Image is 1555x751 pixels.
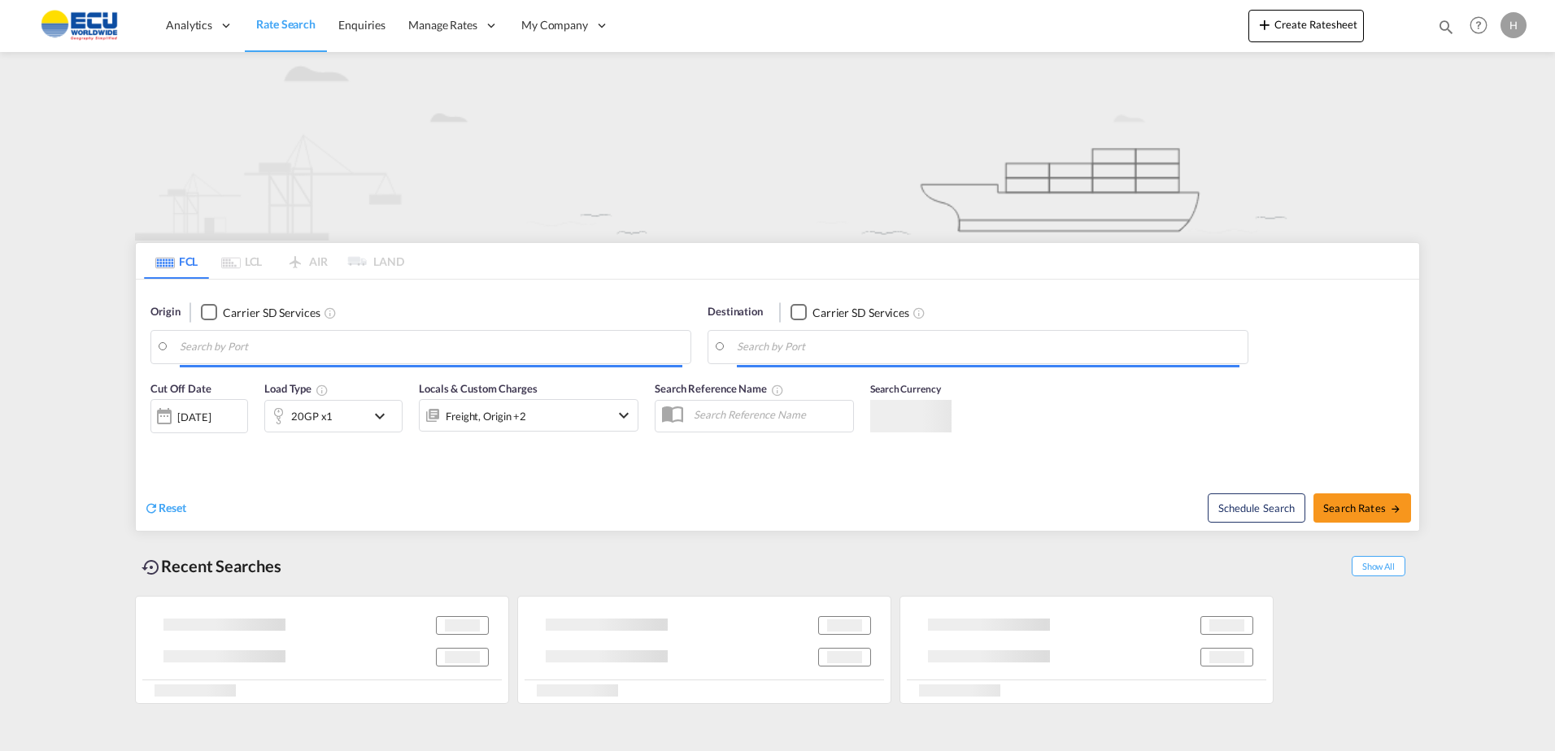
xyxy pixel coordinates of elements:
div: Origin Checkbox No InkUnchecked: Search for CY (Container Yard) services for all selected carrier... [136,280,1419,531]
md-datepicker: Select [150,432,163,454]
md-icon: icon-arrow-right [1390,503,1401,514]
div: 20GP x1 [291,405,333,428]
div: Freight Origin Destination Dock Stuffing [446,405,526,428]
md-icon: icon-chevron-down [370,406,398,426]
button: Search Ratesicon-arrow-right [1313,493,1411,523]
div: Carrier SD Services [812,305,909,321]
div: icon-magnify [1437,18,1455,42]
md-checkbox: Checkbox No Ink [201,304,320,321]
span: My Company [521,17,588,33]
div: H [1501,12,1527,38]
span: Show All [1352,556,1405,576]
img: new-FCL.png [135,52,1420,241]
md-icon: icon-chevron-down [614,406,634,425]
span: Origin [150,304,180,320]
span: Enquiries [338,18,385,32]
md-icon: Select multiple loads to view rates [316,384,329,397]
div: Recent Searches [135,548,288,584]
span: Analytics [166,17,212,33]
md-checkbox: Checkbox No Ink [791,304,909,321]
button: icon-plus 400-fgCreate Ratesheet [1248,10,1364,42]
span: Load Type [264,382,329,395]
md-icon: icon-plus 400-fg [1255,15,1274,34]
span: Cut Off Date [150,382,211,395]
md-icon: icon-backup-restore [142,558,161,577]
div: [DATE] [150,399,248,433]
md-icon: Your search will be saved by the below given name [771,384,784,397]
input: Search Reference Name [686,402,853,427]
div: Carrier SD Services [223,305,320,321]
div: Freight Origin Destination Dock Stuffingicon-chevron-down [419,399,638,432]
md-icon: icon-refresh [144,501,159,515]
span: Search Reference Name [655,382,784,395]
md-icon: icon-magnify [1437,18,1455,36]
input: Search by Port [180,335,682,359]
button: Note: By default Schedule search will only considerorigin ports, destination ports and cut off da... [1208,493,1305,523]
span: Rate Search [256,17,316,31]
span: Help [1465,11,1492,39]
span: Search Currency [870,383,941,395]
div: Help [1465,11,1501,41]
img: 6cccb1402a9411edb762cf9624ab9cda.png [24,7,134,44]
div: icon-refreshReset [144,500,186,518]
div: 20GP x1icon-chevron-down [264,400,403,432]
md-icon: Unchecked: Search for CY (Container Yard) services for all selected carriers.Checked : Search for... [913,306,926,319]
input: Search by Port [737,335,1239,359]
span: Manage Rates [408,17,477,33]
span: Search Rates [1323,501,1401,514]
span: Locals & Custom Charges [419,382,538,395]
span: Destination [708,304,763,320]
span: Reset [159,501,186,514]
div: [DATE] [177,410,211,424]
md-pagination-wrapper: Use the left and right arrow keys to navigate between tabs [144,243,404,279]
md-icon: Unchecked: Search for CY (Container Yard) services for all selected carriers.Checked : Search for... [324,306,337,319]
md-tab-item: FCL [144,243,209,279]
